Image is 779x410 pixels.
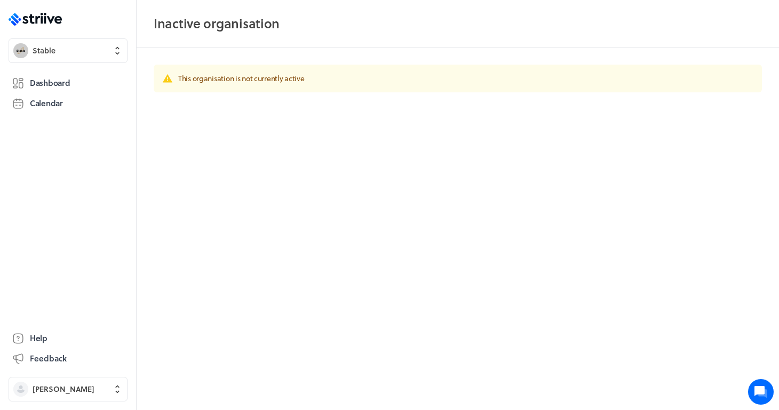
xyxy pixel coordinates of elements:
a: Dashboard [9,74,128,93]
a: Calendar [9,94,128,113]
button: [PERSON_NAME] [9,377,128,401]
span: Calendar [30,98,63,109]
h2: Inactive organisation [154,13,762,34]
h1: Hi [PERSON_NAME] [16,52,197,69]
button: New conversation [17,124,197,146]
img: Stable [13,43,28,58]
span: Feedback [30,353,67,364]
h3: This organisation is not currently active [178,73,753,84]
input: Search articles [31,184,190,205]
span: Help [30,333,47,344]
span: Dashboard [30,77,70,89]
iframe: gist-messenger-bubble-iframe [748,379,774,405]
button: Feedback [9,349,128,368]
button: StableStable [9,38,128,63]
span: [PERSON_NAME] [33,384,94,395]
span: Stable [33,45,55,56]
span: New conversation [69,131,128,139]
h2: We're here to help. Ask us anything! [16,71,197,105]
a: Help [9,329,128,348]
p: Find an answer quickly [14,166,199,179]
